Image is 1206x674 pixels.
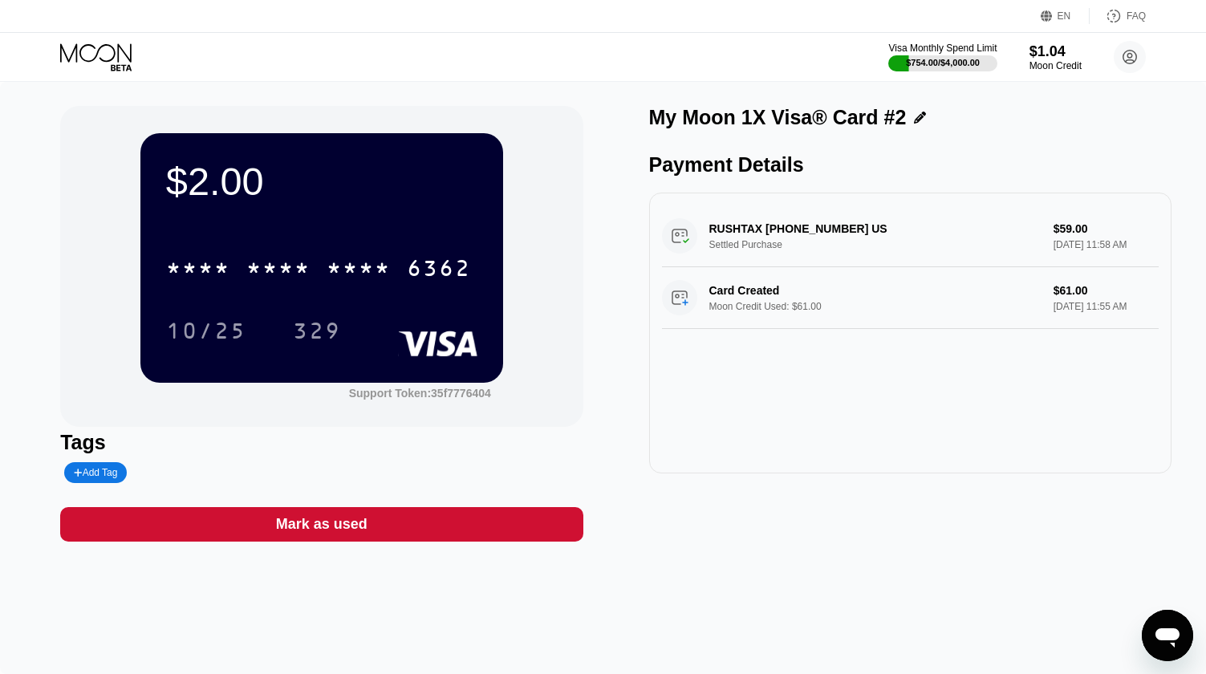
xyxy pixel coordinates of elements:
[407,258,471,283] div: 6362
[649,153,1171,177] div: Payment Details
[60,507,583,542] div: Mark as used
[1029,60,1082,71] div: Moon Credit
[1090,8,1146,24] div: FAQ
[1127,10,1146,22] div: FAQ
[64,462,127,483] div: Add Tag
[906,58,980,67] div: $754.00 / $4,000.00
[888,43,997,71] div: Visa Monthly Spend Limit$754.00/$4,000.00
[166,159,477,204] div: $2.00
[1058,10,1071,22] div: EN
[649,106,907,129] div: My Moon 1X Visa® Card #2
[888,43,997,54] div: Visa Monthly Spend Limit
[1041,8,1090,24] div: EN
[281,311,353,351] div: 329
[276,515,367,534] div: Mark as used
[154,311,258,351] div: 10/25
[349,387,491,400] div: Support Token:35f7776404
[166,320,246,346] div: 10/25
[1029,43,1082,60] div: $1.04
[293,320,341,346] div: 329
[74,467,117,478] div: Add Tag
[349,387,491,400] div: Support Token: 35f7776404
[1142,610,1193,661] iframe: Button to launch messaging window
[1029,43,1082,71] div: $1.04Moon Credit
[60,431,583,454] div: Tags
